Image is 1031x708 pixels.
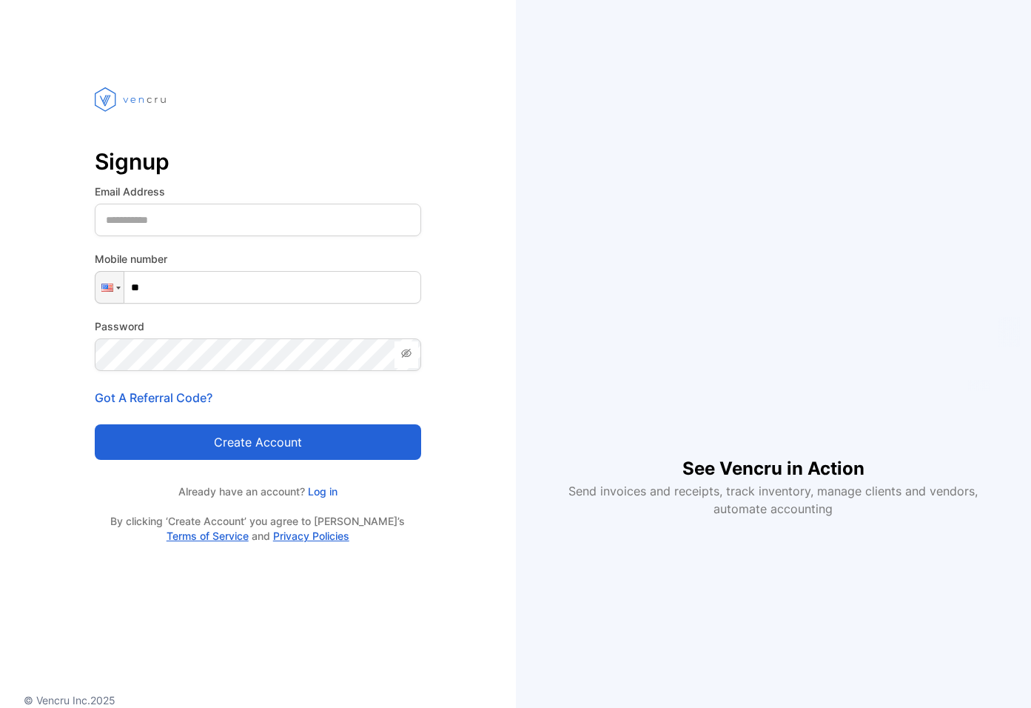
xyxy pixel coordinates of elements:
[95,424,421,460] button: Create account
[305,485,337,498] a: Log in
[682,432,864,482] h1: See Vencru in Action
[167,530,249,542] a: Terms of Service
[95,389,421,407] p: Got A Referral Code?
[95,144,421,179] p: Signup
[95,184,421,199] label: Email Address
[95,59,169,139] img: vencru logo
[567,190,979,432] iframe: YouTube video player
[95,272,124,303] div: United States: + 1
[95,251,421,267] label: Mobile number
[273,530,349,542] a: Privacy Policies
[95,318,421,334] label: Password
[95,484,421,499] p: Already have an account?
[560,482,987,518] p: Send invoices and receipts, track inventory, manage clients and vendors, automate accounting
[95,514,421,544] p: By clicking ‘Create Account’ you agree to [PERSON_NAME]’s and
